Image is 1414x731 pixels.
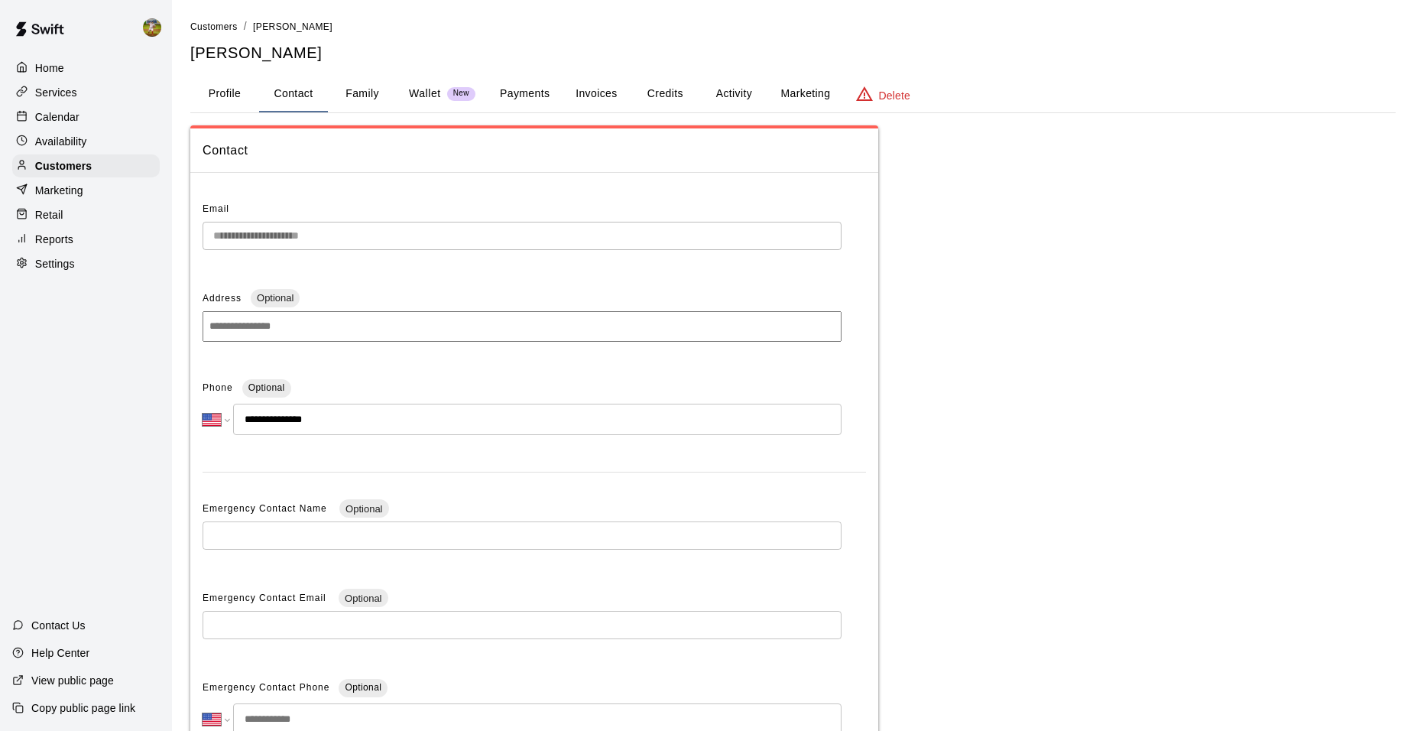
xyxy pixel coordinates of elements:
[488,76,562,112] button: Payments
[190,76,1396,112] div: basic tabs example
[631,76,699,112] button: Credits
[12,130,160,153] a: Availability
[31,618,86,633] p: Contact Us
[190,18,1396,35] nav: breadcrumb
[35,109,79,125] p: Calendar
[12,81,160,104] a: Services
[203,676,329,700] span: Emergency Contact Phone
[12,179,160,202] a: Marketing
[768,76,842,112] button: Marketing
[339,503,388,515] span: Optional
[253,21,332,32] span: [PERSON_NAME]
[35,207,63,223] p: Retail
[35,158,92,174] p: Customers
[244,18,247,34] li: /
[12,57,160,80] a: Home
[203,141,866,161] span: Contact
[35,85,77,100] p: Services
[12,154,160,177] a: Customers
[203,376,233,401] span: Phone
[35,256,75,271] p: Settings
[190,76,259,112] button: Profile
[251,292,300,304] span: Optional
[31,645,89,661] p: Help Center
[31,673,114,688] p: View public page
[190,20,238,32] a: Customers
[31,700,135,716] p: Copy public page link
[203,203,229,214] span: Email
[12,106,160,128] a: Calendar
[140,12,172,43] div: Jhonny Montoya
[409,86,441,102] p: Wallet
[12,252,160,275] a: Settings
[699,76,768,112] button: Activity
[248,382,285,393] span: Optional
[190,21,238,32] span: Customers
[562,76,631,112] button: Invoices
[203,222,842,250] div: The email of an existing customer can only be changed by the customer themselves at https://book....
[12,228,160,251] a: Reports
[35,60,64,76] p: Home
[345,682,381,693] span: Optional
[328,76,397,112] button: Family
[35,232,73,247] p: Reports
[203,503,330,514] span: Emergency Contact Name
[203,593,329,603] span: Emergency Contact Email
[203,293,242,304] span: Address
[259,76,328,112] button: Contact
[35,183,83,198] p: Marketing
[339,593,388,604] span: Optional
[447,89,475,99] span: New
[35,134,87,149] p: Availability
[12,203,160,226] a: Retail
[879,88,910,103] p: Delete
[190,43,1396,63] h5: [PERSON_NAME]
[143,18,161,37] img: Jhonny Montoya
